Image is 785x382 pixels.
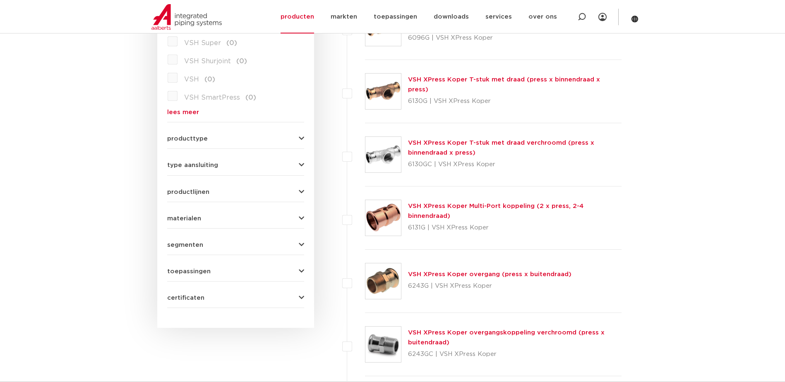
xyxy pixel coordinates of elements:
[184,94,240,101] span: VSH SmartPress
[245,94,256,101] span: (0)
[408,221,622,234] p: 6131G | VSH XPress Koper
[408,329,605,346] a: VSH XPress Koper overgangskoppeling verchroomd (press x buitendraad)
[365,263,401,299] img: Thumbnail for VSH XPress Koper overgang (press x buitendraad)
[167,268,211,275] span: toepassingen
[365,74,401,109] img: Thumbnail for VSH XPress Koper T-stuk met draad (press x binnendraad x press)
[167,136,208,142] span: producttype
[408,140,594,156] a: VSH XPress Koper T-stuk met draad verchroomd (press x binnendraad x press)
[167,295,304,301] button: certificaten
[167,189,209,195] span: productlijnen
[167,162,304,168] button: type aansluiting
[236,58,247,64] span: (0)
[408,279,571,293] p: 6243G | VSH XPress Koper
[167,215,304,222] button: materialen
[167,242,203,248] span: segmenten
[167,162,218,168] span: type aansluiting
[408,271,571,277] a: VSH XPress Koper overgang (press x buitendraad)
[167,189,304,195] button: productlijnen
[167,136,304,142] button: producttype
[184,40,221,46] span: VSH Super
[408,348,622,361] p: 6243GC | VSH XPress Koper
[408,31,622,45] p: 6096G | VSH XPress Koper
[365,137,401,172] img: Thumbnail for VSH XPress Koper T-stuk met draad verchroomd (press x binnendraad x press)
[167,295,204,301] span: certificaten
[167,268,304,275] button: toepassingen
[184,58,231,64] span: VSH Shurjoint
[167,242,304,248] button: segmenten
[408,95,622,108] p: 6130G | VSH XPress Koper
[167,215,201,222] span: materialen
[408,76,600,93] a: VSH XPress Koper T-stuk met draad (press x binnendraad x press)
[365,327,401,362] img: Thumbnail for VSH XPress Koper overgangskoppeling verchroomd (press x buitendraad)
[365,200,401,236] img: Thumbnail for VSH XPress Koper Multi-Port koppeling (2 x press, 2-4 binnendraad)
[204,76,215,83] span: (0)
[226,40,237,46] span: (0)
[167,109,304,115] a: lees meer
[408,203,583,219] a: VSH XPress Koper Multi-Port koppeling (2 x press, 2-4 binnendraad)
[184,76,199,83] span: VSH
[408,158,622,171] p: 6130GC | VSH XPress Koper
